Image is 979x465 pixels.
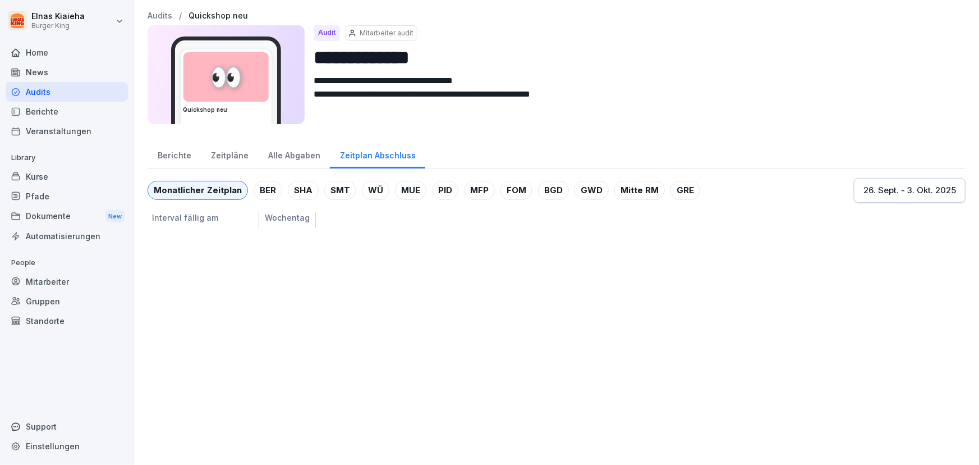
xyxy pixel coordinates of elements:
a: Einstellungen [6,436,128,456]
div: GWD [574,181,609,200]
div: 26. Sept. - 3. Okt. 2025 [863,184,956,197]
a: Kurse [6,167,128,186]
div: 👀 [183,52,269,102]
a: Zeitplan Abschluss [330,140,425,168]
a: Berichte [6,102,128,121]
div: WÜ [362,181,389,200]
a: Alle Abgaben [258,140,330,168]
div: Support [6,417,128,436]
div: FOM [500,181,532,200]
button: 26. Sept. - 3. Okt. 2025 [854,178,966,203]
a: Automatisierungen [6,226,128,246]
div: New [105,210,125,223]
a: Home [6,43,128,62]
a: Pfade [6,186,128,206]
p: / [179,11,182,21]
div: BER [254,181,282,200]
div: Mitte RM [614,181,665,200]
a: Audits [6,82,128,102]
div: Monatlicher Zeitplan [148,181,248,200]
p: Mitarbeiter audit [360,28,413,38]
div: MFP [464,181,495,200]
p: Wochentag [265,212,315,228]
div: Audit [314,25,340,41]
a: News [6,62,128,82]
a: Zeitpläne [201,140,258,168]
p: People [6,254,128,272]
a: Berichte [148,140,201,168]
p: Interval fällig am [148,212,253,228]
a: Veranstaltungen [6,121,128,141]
div: SHA [288,181,319,200]
p: Library [6,149,128,167]
a: Standorte [6,311,128,331]
p: Burger King [31,22,85,30]
a: Audits [148,11,172,21]
a: DokumenteNew [6,206,128,227]
a: Gruppen [6,291,128,311]
div: PID [432,181,458,200]
div: MUE [395,181,426,200]
a: Mitarbeiter [6,272,128,291]
div: GRE [670,181,700,200]
div: BGD [538,181,569,200]
a: Quickshop neu [189,11,248,21]
div: Dokumente [6,206,128,227]
div: SMT [324,181,356,200]
p: Elnas Kiaieha [31,12,85,21]
h3: Quickshop neu [183,106,269,114]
